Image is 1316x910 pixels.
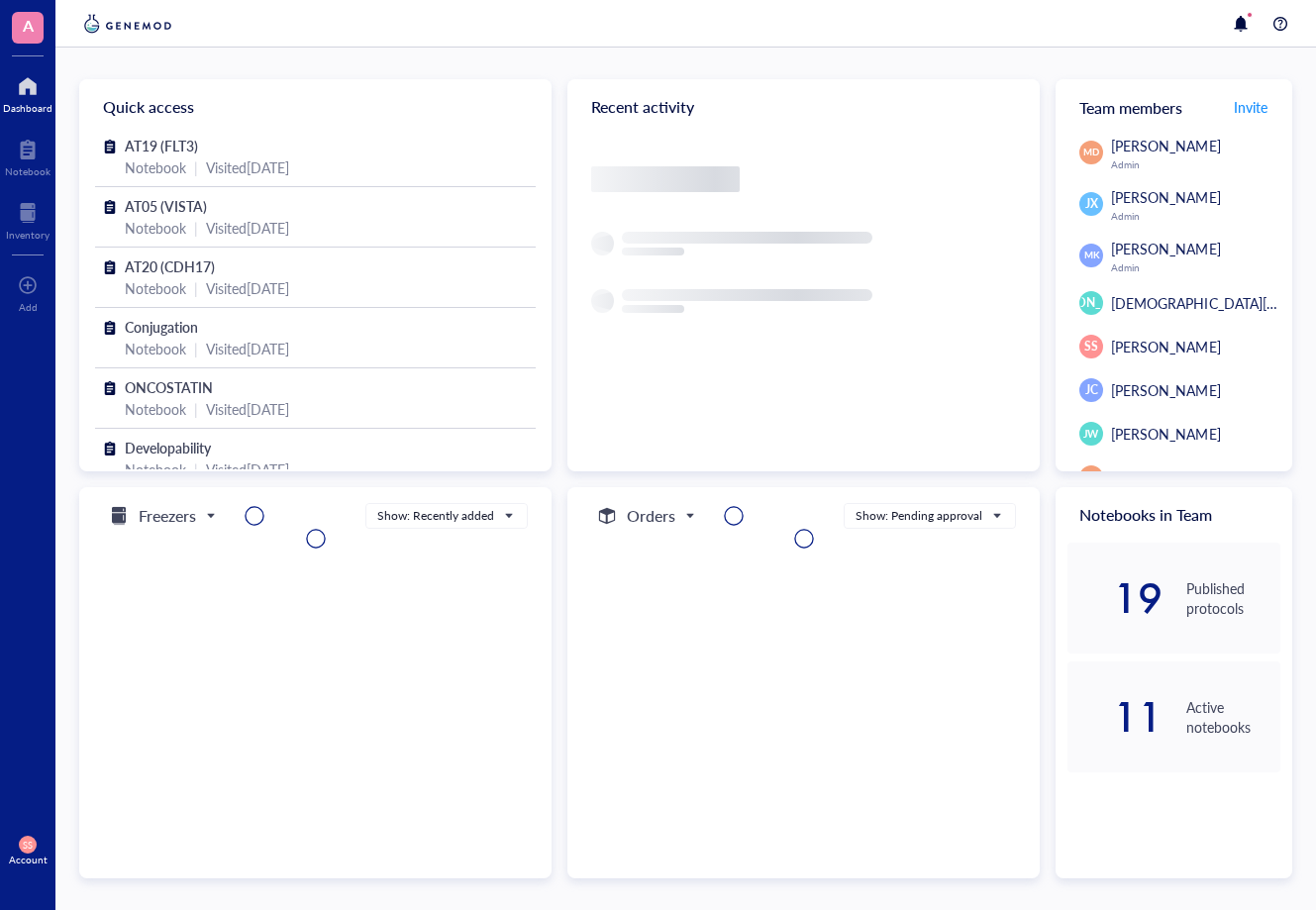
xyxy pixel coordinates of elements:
div: Show: Recently added [377,507,494,525]
div: Admin [1111,210,1280,222]
span: A [23,13,34,38]
span: [PERSON_NAME] [1111,424,1220,444]
div: Active notebooks [1186,697,1280,737]
a: Dashboard [3,70,52,114]
div: Notebook [125,277,186,299]
div: | [194,338,198,359]
div: Visited [DATE] [206,156,289,178]
span: [PERSON_NAME] [1111,136,1220,155]
div: Dashboard [3,102,52,114]
div: | [194,458,198,480]
div: Visited [DATE] [206,217,289,239]
div: | [194,217,198,239]
div: Published protocols [1186,578,1280,618]
a: Notebook [5,134,51,177]
div: Team members [1056,79,1292,135]
span: Developability [125,438,211,457]
div: Notebook [125,458,186,480]
div: Visited [DATE] [206,398,289,420]
span: ONCOSTATIN [125,377,213,397]
span: [PERSON_NAME] [1111,380,1220,400]
span: Conjugation [125,317,198,337]
div: Notebook [125,217,186,239]
span: MD [1083,146,1099,159]
div: Visited [DATE] [206,277,289,299]
div: Admin [1111,158,1280,170]
div: Notebook [5,165,51,177]
span: SS [1084,338,1098,355]
div: Quick access [79,79,552,135]
div: Recent activity [567,79,1040,135]
div: | [194,156,198,178]
div: Notebook [125,338,186,359]
span: SS [23,840,32,851]
div: Notebook [125,398,186,420]
span: AE [1084,468,1099,486]
button: Invite [1233,91,1268,123]
div: | [194,277,198,299]
div: | [194,398,198,420]
span: [PERSON_NAME] [1044,294,1140,312]
div: Notebooks in Team [1056,487,1292,543]
span: [PERSON_NAME] [1111,467,1220,487]
div: Account [9,854,48,865]
div: Inventory [6,229,50,241]
h5: Orders [627,504,675,528]
h5: Freezers [139,504,196,528]
span: AT19 (FLT3) [125,136,198,155]
span: JX [1085,195,1098,213]
div: Visited [DATE] [206,458,289,480]
a: Inventory [6,197,50,241]
img: genemod-logo [79,12,176,36]
div: Show: Pending approval [856,507,982,525]
span: Invite [1234,97,1267,117]
div: Admin [1111,261,1280,273]
span: JC [1085,381,1098,399]
span: JW [1083,426,1099,442]
div: Visited [DATE] [206,338,289,359]
span: AT05 (VISTA) [125,196,207,216]
div: Notebook [125,156,186,178]
div: Add [19,301,38,313]
span: AT20 (CDH17) [125,256,215,276]
div: 11 [1067,701,1162,733]
span: [PERSON_NAME] [1111,239,1220,258]
span: [PERSON_NAME] [1111,337,1220,356]
div: 19 [1067,582,1162,614]
span: [PERSON_NAME] [1111,187,1220,207]
span: MK [1084,249,1099,262]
